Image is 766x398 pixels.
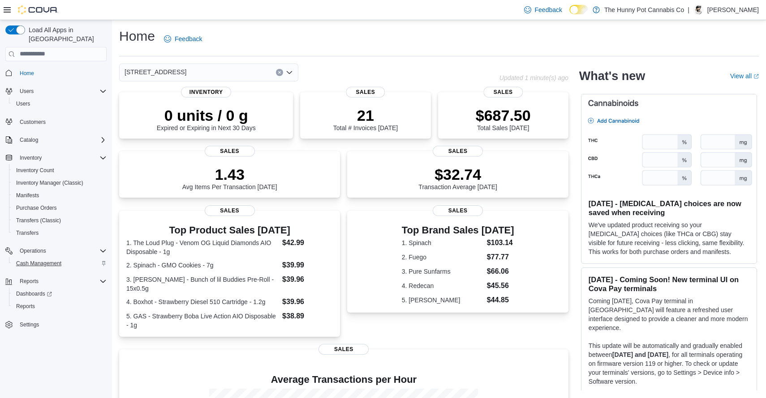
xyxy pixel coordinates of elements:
button: Customers [2,115,110,128]
p: $687.50 [476,106,531,124]
div: Avg Items Per Transaction [DATE] [182,165,277,191]
div: Total # Invoices [DATE] [333,106,398,131]
button: Settings [2,318,110,331]
p: The Hunny Pot Cannabis Co [604,4,684,15]
span: Sales [205,205,255,216]
a: Customers [16,117,49,127]
p: Updated 1 minute(s) ago [499,74,568,81]
a: Feedback [521,1,566,19]
button: Inventory [16,152,45,163]
p: 1.43 [182,165,277,183]
span: Sales [433,146,483,157]
button: Cash Management [9,257,110,270]
div: Total Sales [DATE] [476,106,531,131]
dt: 2. Fuego [402,253,483,262]
button: Home [2,67,110,80]
dd: $38.89 [282,311,333,322]
a: Dashboards [13,288,56,299]
button: Operations [2,245,110,257]
span: Sales [346,87,385,97]
span: Transfers (Classic) [13,215,107,226]
a: Settings [16,319,43,330]
span: Settings [20,321,39,328]
h3: Top Product Sales [DATE] [126,225,333,236]
span: Operations [20,247,46,254]
span: Home [16,68,107,79]
span: Purchase Orders [13,203,107,213]
span: Inventory Count [13,165,107,176]
button: Catalog [2,134,110,146]
span: Sales [433,205,483,216]
dt: 5. [PERSON_NAME] [402,296,483,305]
dd: $39.96 [282,296,333,307]
p: This update will be automatically and gradually enabled between , for all terminals operating on ... [589,341,749,386]
p: Coming [DATE], Cova Pay terminal in [GEOGRAPHIC_DATA] will feature a refreshed user interface des... [589,296,749,332]
h1: Home [119,27,155,45]
span: Reports [20,278,39,285]
p: 21 [333,106,398,124]
span: Sales [205,146,255,157]
p: We've updated product receiving so your [MEDICAL_DATA] choices (like THCa or CBG) stay visible fo... [589,220,749,256]
h4: Average Transactions per Hour [126,374,561,385]
dd: $45.56 [487,280,514,291]
button: Manifests [9,189,110,202]
dd: $66.06 [487,266,514,277]
button: Transfers (Classic) [9,214,110,227]
span: Transfers [13,228,107,238]
p: [PERSON_NAME] [707,4,759,15]
h3: Top Brand Sales [DATE] [402,225,514,236]
a: Cash Management [13,258,65,269]
dd: $39.99 [282,260,333,271]
dt: 4. Boxhot - Strawberry Diesel 510 Cartridge - 1.2g [126,297,279,306]
a: Home [16,68,38,79]
span: Inventory Manager (Classic) [13,178,107,188]
span: Load All Apps in [GEOGRAPHIC_DATA] [25,25,107,43]
dt: 3. Pure Sunfarms [402,267,483,276]
button: Operations [16,246,50,256]
dt: 1. The Loud Plug - Venom OG Liquid Diamonds AIO Disposable - 1g [126,238,279,256]
a: Purchase Orders [13,203,60,213]
input: Dark Mode [569,5,588,14]
span: Reports [13,301,107,312]
button: Users [9,97,110,110]
button: Transfers [9,227,110,239]
button: Reports [16,276,42,287]
span: Customers [16,116,107,127]
h3: [DATE] - [MEDICAL_DATA] choices are now saved when receiving [589,199,749,217]
span: Inventory Manager (Classic) [16,179,83,186]
button: Catalog [16,135,42,145]
dd: $103.14 [487,237,514,248]
button: Reports [2,275,110,288]
dt: 4. Redecan [402,281,483,290]
p: | [688,4,689,15]
button: Inventory Manager (Classic) [9,177,110,189]
a: Inventory Count [13,165,58,176]
span: Transfers (Classic) [16,217,61,224]
span: Users [13,98,107,109]
span: Reports [16,276,107,287]
span: Dashboards [13,288,107,299]
a: Transfers (Classic) [13,215,65,226]
a: Feedback [160,30,206,48]
span: Inventory Count [16,167,54,174]
dt: 3. [PERSON_NAME] - Bunch of lil Buddies Pre-Roll - 15x0.5g [126,275,279,293]
span: Inventory [16,152,107,163]
a: Dashboards [9,288,110,300]
h2: What's new [579,69,645,83]
span: Users [16,100,30,107]
span: Cash Management [16,260,61,267]
span: Sales [484,87,523,97]
dt: 5. GAS - Strawberry Boba Live Action AIO Disposable - 1g [126,312,279,330]
p: 0 units / 0 g [157,106,256,124]
div: Expired or Expiring in Next 30 Days [157,106,256,131]
img: Cova [18,5,58,14]
a: Manifests [13,190,43,201]
a: Transfers [13,228,42,238]
a: View allExternal link [730,72,759,80]
span: [STREET_ADDRESS] [125,67,186,77]
dd: $44.85 [487,295,514,305]
a: Reports [13,301,39,312]
span: Catalog [16,135,107,145]
span: Users [16,86,107,97]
